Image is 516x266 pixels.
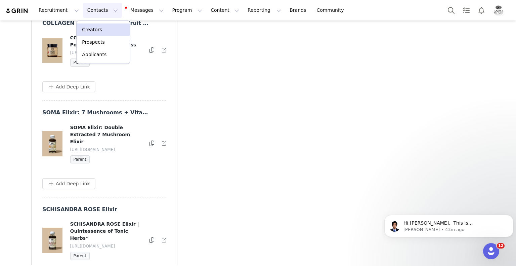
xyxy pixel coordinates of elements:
button: Notifications [474,3,489,18]
h4: COLLAGEN BOOSTER Powder | Superfruit Bliss [70,34,142,48]
p: [URL][DOMAIN_NAME] [70,243,142,249]
span: 12 [497,243,505,249]
p: Creators [82,26,102,33]
a: Tasks [459,3,474,18]
button: Reporting [244,3,285,18]
iframe: Intercom notifications message [382,201,516,248]
button: Add Deep Link [42,81,95,92]
img: anima-mundi-soma-elixir-4oz.jpg [42,131,62,156]
span: Parent [70,59,90,67]
p: [URL][DOMAIN_NAME] [70,50,142,56]
h3: SOMA Elixir: 7 Mushrooms + Vitamin C [42,109,151,117]
h4: SCHISANDRA ROSE Elixir | Quintessence of Tonic Herbs* [70,221,142,242]
img: anima-mundi-schisandra-rose-elixir-4oz.jpg [42,228,62,253]
img: c4e4dfb8-fdae-4a6f-8129-46f669444c22.jpeg [493,5,504,16]
button: Recruitment [35,3,83,18]
button: Profile [489,5,511,16]
span: Parent [70,155,90,163]
a: Brands [286,3,312,18]
button: Program [168,3,206,18]
iframe: Intercom live chat [483,243,499,259]
h4: SOMA Elixir: Double Extracted 7 Mushroom Elixir [70,124,142,145]
p: [URL][DOMAIN_NAME] [70,147,142,153]
button: Content [207,3,243,18]
img: grin logo [5,8,29,14]
h3: COLLAGEN BOOSTER Super-Fruit Bliss [42,19,151,27]
p: Applicants [82,51,106,58]
button: Contacts [83,3,122,18]
h3: SCHISANDRA ROSE Elixir [42,205,151,214]
p: Prospects [82,39,104,46]
button: Search [444,3,459,18]
span: Parent [70,252,90,260]
a: Community [313,3,351,18]
img: collagen-super-fruit.jpg [42,38,62,63]
button: Messages [122,3,168,18]
body: Rich Text Area. Press ALT-0 for help. [5,5,276,13]
button: Add Deep Link [42,178,95,189]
